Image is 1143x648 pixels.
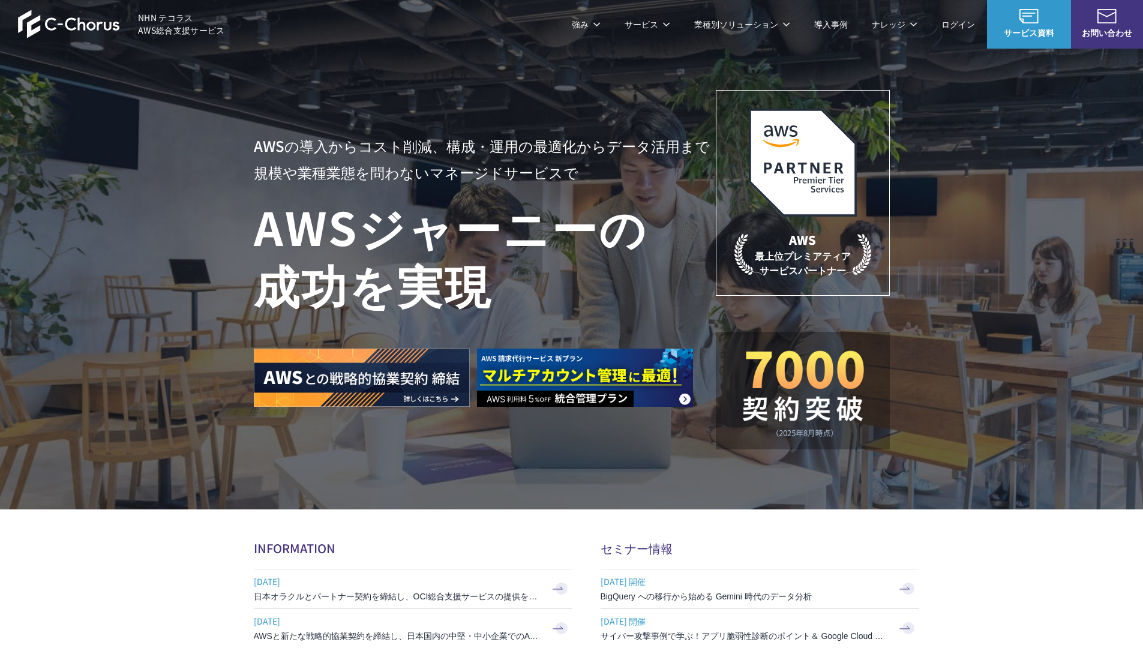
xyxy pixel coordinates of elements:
[749,109,857,217] img: AWSプレミアティアサービスパートナー
[254,609,572,648] a: [DATE] AWSと新たな戦略的協業契約を締結し、日本国内の中堅・中小企業でのAWS活用を加速
[18,10,225,38] a: AWS総合支援サービス C-Chorus NHN テコラスAWS総合支援サービス
[1019,9,1039,23] img: AWS総合支援サービス C-Chorus サービス資料
[254,630,542,642] h3: AWSと新たな戦略的協業契約を締結し、日本国内の中堅・中小企業でのAWS活用を加速
[601,539,919,557] h2: セミナー情報
[254,539,572,557] h2: INFORMATION
[254,572,542,590] span: [DATE]
[254,133,716,185] p: AWSの導入からコスト削減、 構成・運用の最適化からデータ活用まで 規模や業種業態を問わない マネージドサービスで
[987,26,1071,39] span: サービス資料
[254,590,542,602] h3: 日本オラクルとパートナー契約を締結し、OCI総合支援サービスの提供を開始
[789,231,816,248] em: AWS
[625,18,670,31] p: サービス
[734,231,871,277] p: 最上位プレミアティア サービスパートナー
[572,18,601,31] p: 強み
[138,11,225,37] span: NHN テコラス AWS総合支援サービス
[601,590,889,602] h3: BigQuery への移行から始める Gemini 時代のデータ分析
[601,569,919,608] a: [DATE] 開催 BigQuery への移行から始める Gemini 時代のデータ分析
[941,18,975,31] a: ログイン
[814,18,848,31] a: 導入事例
[872,18,917,31] p: ナレッジ
[254,569,572,608] a: [DATE] 日本オラクルとパートナー契約を締結し、OCI総合支援サービスの提供を開始
[254,612,542,630] span: [DATE]
[601,612,889,630] span: [DATE] 開催
[601,572,889,590] span: [DATE] 開催
[601,609,919,648] a: [DATE] 開催 サイバー攻撃事例で学ぶ！アプリ脆弱性診断のポイント＆ Google Cloud セキュリティ対策
[254,349,470,407] img: AWSとの戦略的協業契約 締結
[1097,9,1117,23] img: お問い合わせ
[254,197,716,313] h1: AWS ジャーニーの 成功を実現
[740,350,866,437] img: 契約件数
[601,630,889,642] h3: サイバー攻撃事例で学ぶ！アプリ脆弱性診断のポイント＆ Google Cloud セキュリティ対策
[477,349,693,407] img: AWS請求代行サービス 統合管理プラン
[1071,26,1143,39] span: お問い合わせ
[694,18,790,31] p: 業種別ソリューション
